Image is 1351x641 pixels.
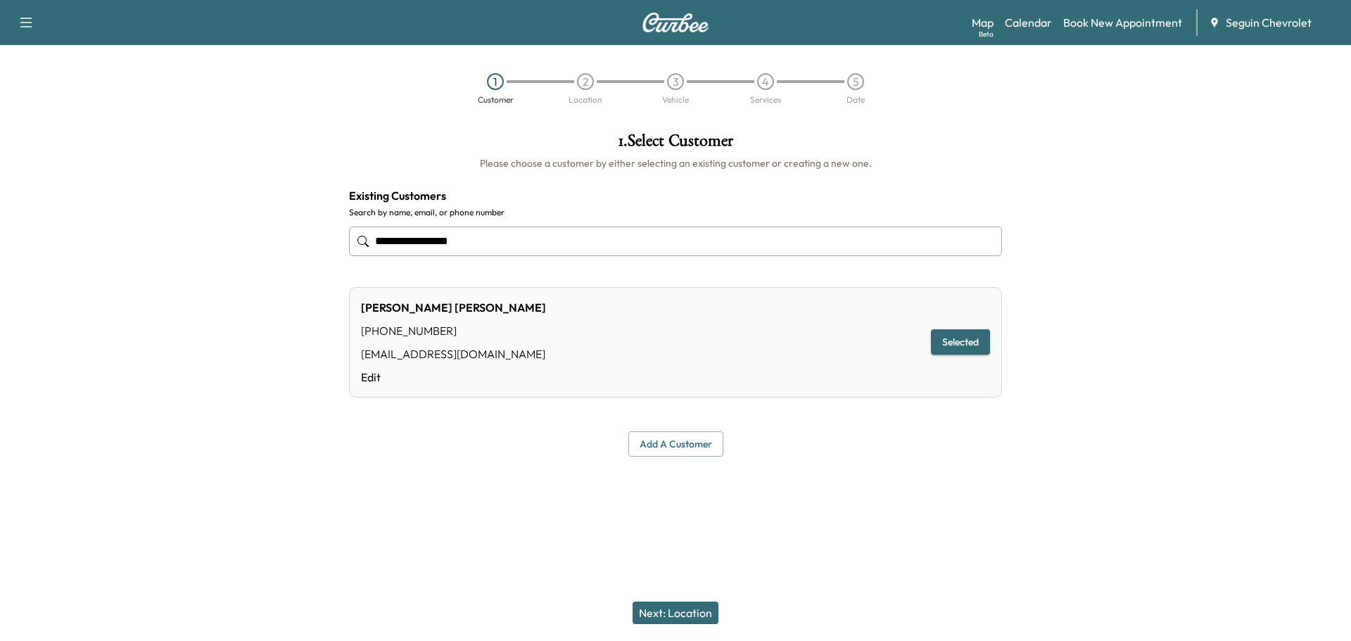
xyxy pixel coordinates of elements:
button: Selected [931,329,990,355]
div: 4 [757,73,774,90]
a: MapBeta [972,14,994,31]
div: [EMAIL_ADDRESS][DOMAIN_NAME] [361,345,546,362]
div: Location [569,96,602,104]
div: 2 [577,73,594,90]
div: 3 [667,73,684,90]
h4: Existing Customers [349,187,1002,204]
img: Curbee Logo [642,13,709,32]
span: Seguin Chevrolet [1226,14,1312,31]
div: [PERSON_NAME] [PERSON_NAME] [361,299,546,316]
a: Calendar [1005,14,1052,31]
button: Add a customer [628,431,723,457]
a: Book New Appointment [1063,14,1182,31]
h6: Please choose a customer by either selecting an existing customer or creating a new one. [349,156,1002,170]
div: Vehicle [662,96,689,104]
div: [PHONE_NUMBER] [361,322,546,339]
button: Next: Location [633,602,718,624]
div: Customer [478,96,514,104]
div: Services [750,96,781,104]
div: Date [846,96,865,104]
a: Edit [361,369,546,386]
label: Search by name, email, or phone number [349,207,1002,218]
div: 1 [487,73,504,90]
div: Beta [979,29,994,39]
div: 5 [847,73,864,90]
h1: 1 . Select Customer [349,132,1002,156]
